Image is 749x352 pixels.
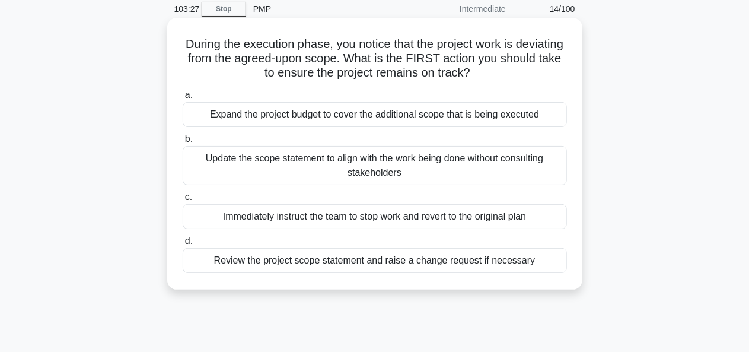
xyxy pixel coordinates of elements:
span: d. [185,236,193,246]
span: a. [185,90,193,100]
a: Stop [202,2,246,17]
h5: During the execution phase, you notice that the project work is deviating from the agreed-upon sc... [181,37,568,81]
span: b. [185,134,193,144]
div: Update the scope statement to align with the work being done without consulting stakeholders [183,146,567,185]
div: Expand the project budget to cover the additional scope that is being executed [183,102,567,127]
span: c. [185,192,192,202]
div: Review the project scope statement and raise a change request if necessary [183,248,567,273]
div: Immediately instruct the team to stop work and revert to the original plan [183,204,567,229]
